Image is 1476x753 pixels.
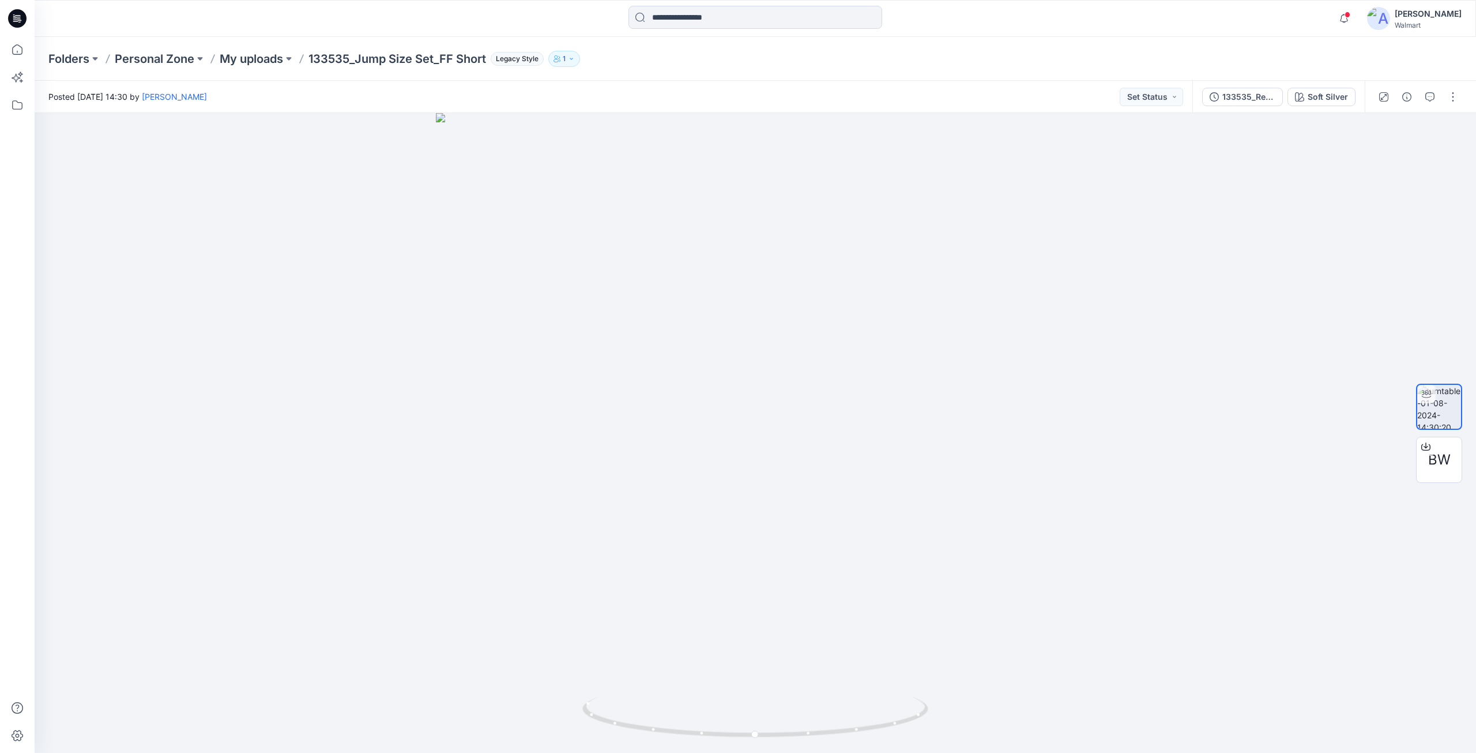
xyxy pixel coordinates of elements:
div: [PERSON_NAME] [1395,7,1462,21]
div: 133535_Regular Sizeset -10 [1222,91,1275,103]
button: Legacy Style [486,51,544,67]
img: avatar [1367,7,1390,30]
div: Soft Silver [1308,91,1348,103]
a: Personal Zone [115,51,194,67]
div: Walmart [1395,21,1462,29]
span: BW [1428,449,1451,470]
button: 133535_Regular Sizeset -10 [1202,88,1283,106]
a: My uploads [220,51,283,67]
a: [PERSON_NAME] [142,92,207,102]
img: turntable-01-08-2024-14:30:20 [1417,385,1461,429]
a: Folders [48,51,89,67]
button: Details [1398,88,1416,106]
span: Legacy Style [491,52,544,66]
p: 133535_Jump Size Set_FF Short [308,51,486,67]
button: 1 [548,51,580,67]
p: 1 [563,53,566,65]
button: Soft Silver [1287,88,1355,106]
span: Posted [DATE] 14:30 by [48,91,207,103]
